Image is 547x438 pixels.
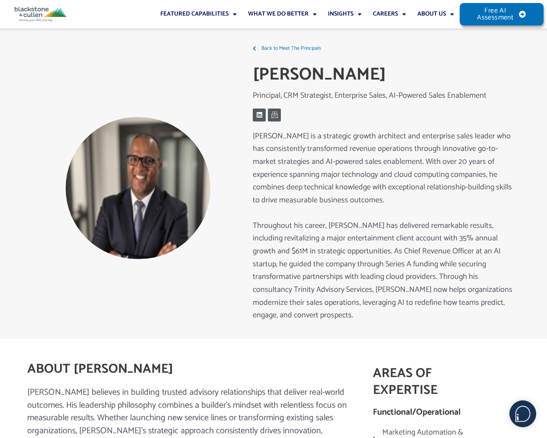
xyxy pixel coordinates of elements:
[27,361,347,377] h2: ABOUT [PERSON_NAME]
[259,42,321,55] span: Back to Meet The Principals
[373,407,494,418] h4: Functional/Operational
[477,7,513,21] span: Free AI Assessment
[253,130,516,207] p: [PERSON_NAME] is a strategic growth architect and enterprise sales leader who has consistently tr...
[66,117,210,259] img: Tommy Stewart, CRM Strategist
[460,3,543,26] a: Free AI Assessment
[253,91,515,101] p: Principal, CRM Strategist, Enterprise Sales, AI-Powered Sales Enablement
[253,42,515,55] a: Back to Meet The Principals
[373,365,494,399] h2: AREAS OF EXPERTISE
[253,220,516,323] p: Throughout his career, [PERSON_NAME] has delivered remarkable results, including revitalizing a m...
[510,401,536,427] img: users%2F5SSOSaKfQqXq3cFEnIZRYMEs4ra2%2Fmedia%2Fimages%2F-Bulle%20blanche%20sans%20fond%20%2B%20ma...
[253,64,515,86] h2: [PERSON_NAME]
